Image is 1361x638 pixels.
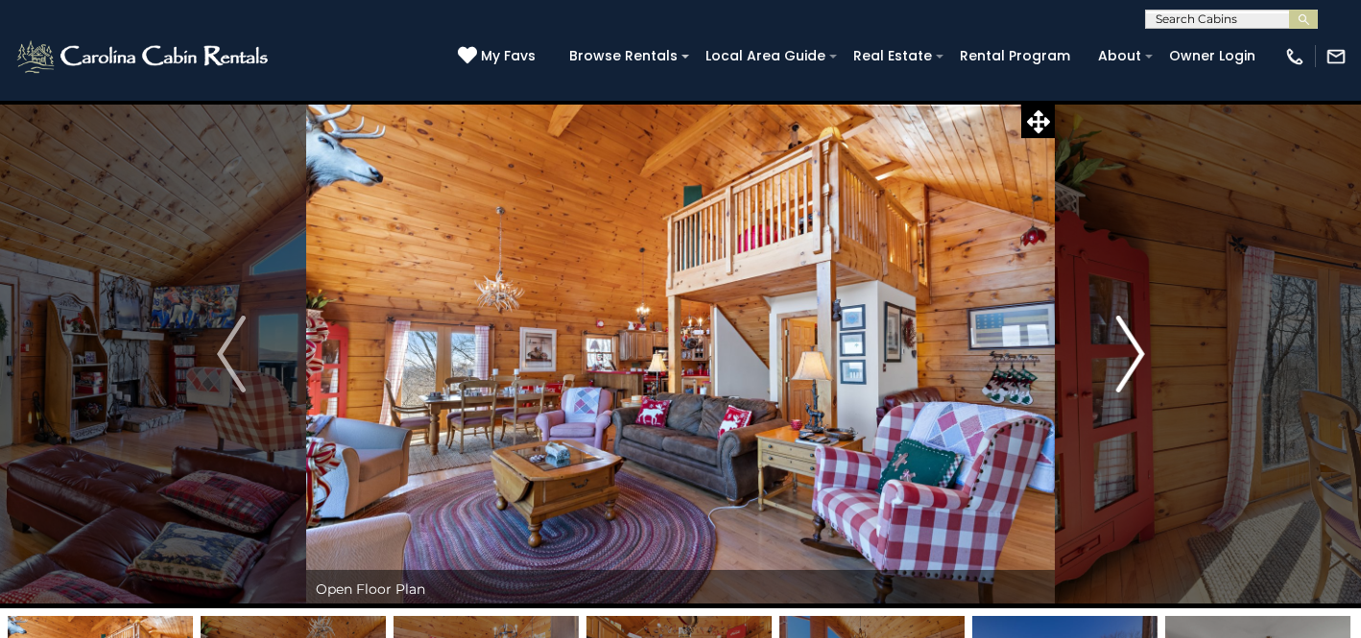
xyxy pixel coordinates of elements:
button: Next [1055,100,1206,608]
a: Real Estate [844,41,942,71]
img: mail-regular-white.png [1325,46,1347,67]
a: About [1088,41,1151,71]
img: White-1-2.png [14,37,274,76]
a: Browse Rentals [560,41,687,71]
a: Local Area Guide [696,41,835,71]
div: Open Floor Plan [306,570,1055,608]
img: arrow [217,316,246,392]
a: Owner Login [1159,41,1265,71]
a: Rental Program [950,41,1080,71]
button: Previous [155,100,306,608]
img: arrow [1115,316,1144,392]
span: My Favs [481,46,536,66]
img: phone-regular-white.png [1284,46,1305,67]
a: My Favs [458,46,540,67]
